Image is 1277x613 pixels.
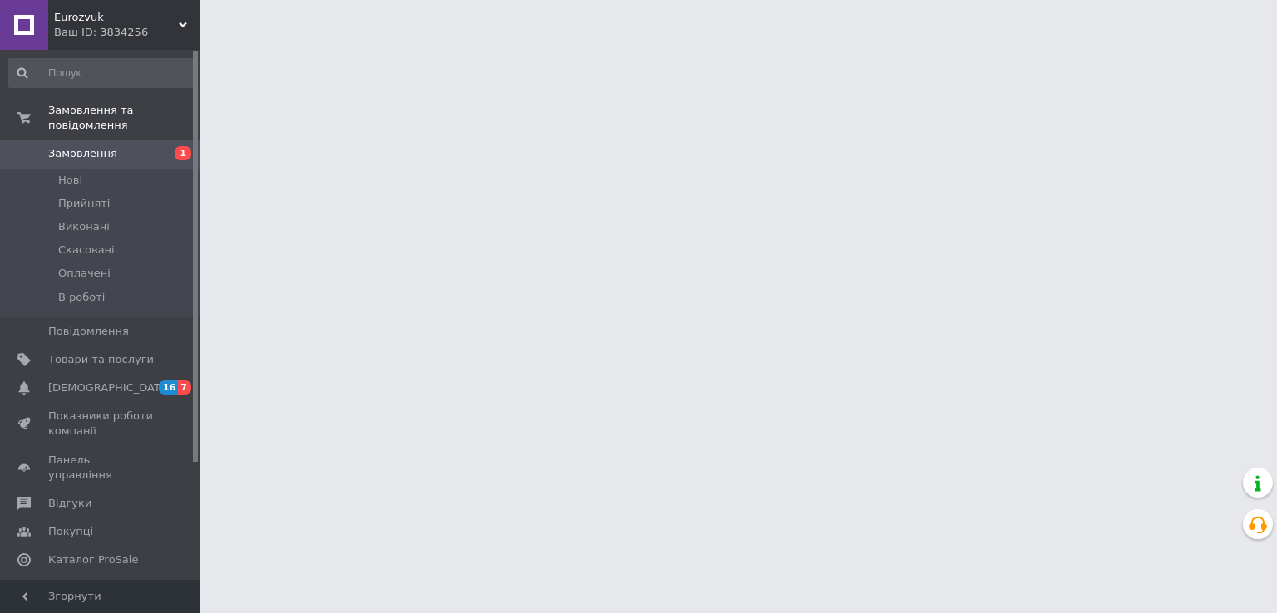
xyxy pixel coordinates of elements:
span: 16 [159,380,178,395]
span: Скасовані [58,243,115,257]
span: Каталог ProSale [48,552,138,567]
span: Покупці [48,524,93,539]
span: Прийняті [58,196,110,211]
span: [DEMOGRAPHIC_DATA] [48,380,171,395]
span: Показники роботи компанії [48,409,154,439]
span: 1 [175,146,191,160]
span: Замовлення та повідомлення [48,103,200,133]
div: Ваш ID: 3834256 [54,25,200,40]
span: Eurozvuk [54,10,179,25]
span: Оплачені [58,266,111,281]
span: Виконані [58,219,110,234]
span: Замовлення [48,146,117,161]
span: Нові [58,173,82,188]
input: Пошук [8,58,196,88]
span: Відгуки [48,496,91,511]
span: Панель управління [48,453,154,483]
span: Повідомлення [48,324,129,339]
span: В роботі [58,290,105,305]
span: 7 [178,380,191,395]
span: Товари та послуги [48,352,154,367]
